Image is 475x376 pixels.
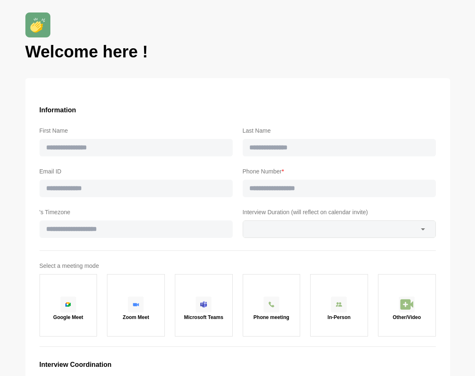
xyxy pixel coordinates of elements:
label: Select a meeting mode [40,261,436,271]
p: In-Person [328,315,351,320]
h1: Welcome here ! [25,41,450,62]
label: Last Name [243,126,436,136]
h3: Information [40,105,436,116]
h3: Interview Coordination [40,359,436,370]
label: Phone Number [243,166,436,176]
p: Phone meeting [254,315,289,320]
p: Other/Video [393,315,421,320]
label: Interview Duration (will reflect on calendar invite) [243,207,436,217]
p: Microsoft Teams [184,315,223,320]
p: Google Meet [53,315,83,320]
label: First Name [40,126,233,136]
p: Zoom Meet [123,315,149,320]
label: 's Timezone [40,207,233,217]
label: Email ID [40,166,233,176]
